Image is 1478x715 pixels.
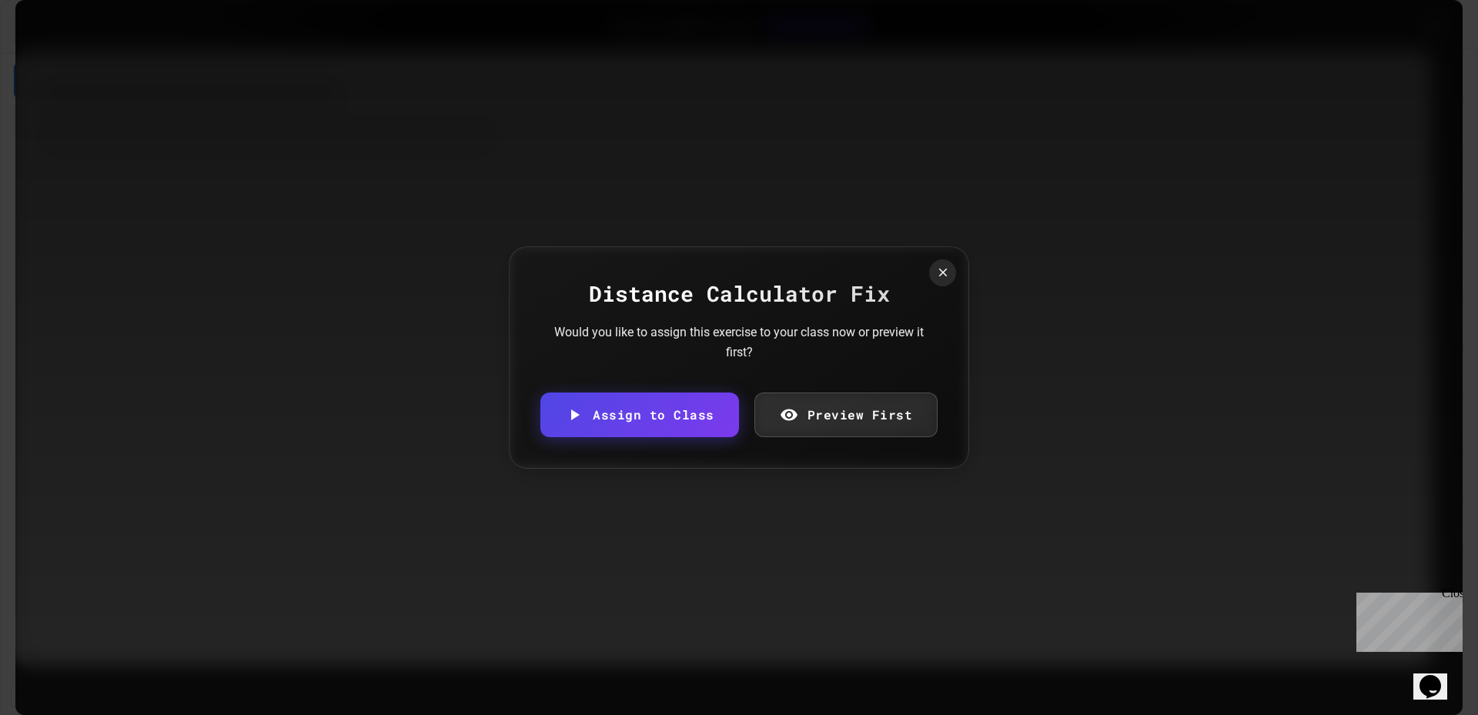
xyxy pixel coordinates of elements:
div: Would you like to assign this exercise to your class now or preview it first? [554,322,924,362]
div: Distance Calculator Fix [540,278,938,310]
div: Chat with us now!Close [6,6,106,98]
a: Preview First [754,393,938,437]
iframe: chat widget [1413,653,1463,700]
a: Assign to Class [540,393,739,437]
iframe: chat widget [1350,586,1463,652]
